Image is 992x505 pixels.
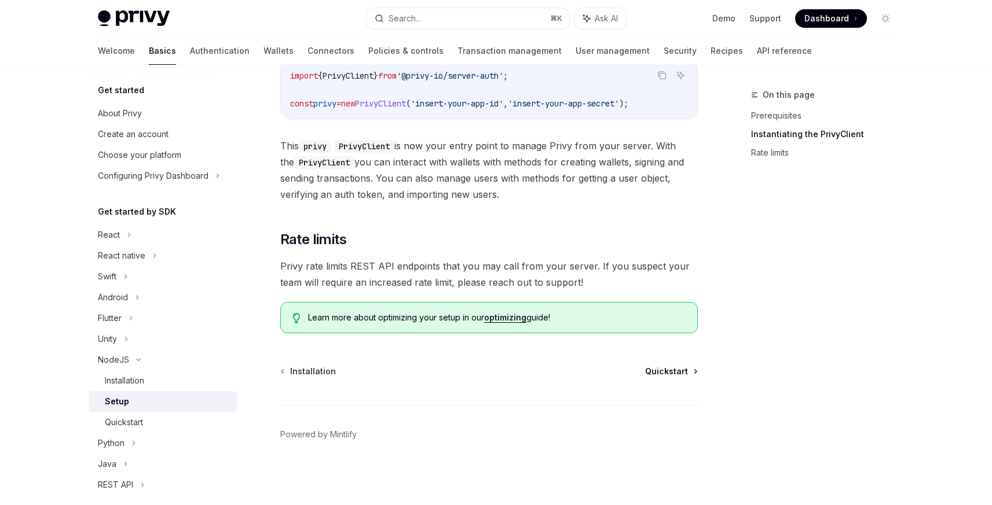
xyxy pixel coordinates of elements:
a: Prerequisites [751,106,904,125]
span: 'insert-your-app-id' [411,98,503,109]
a: User management [576,37,650,65]
img: light logo [98,10,170,27]
span: ; [503,71,508,81]
span: '@privy-io/server-auth' [397,71,503,81]
span: ⌘ K [550,14,562,23]
div: NodeJS [98,353,129,367]
span: = [336,98,341,109]
code: PrivyClient [334,140,394,153]
span: PrivyClient [323,71,374,81]
h5: Get started [98,83,144,97]
span: ( [406,98,411,109]
span: ); [619,98,628,109]
a: Quickstart [89,412,237,433]
div: Python [98,436,125,450]
a: About Privy [89,103,237,124]
span: privy [313,98,336,109]
div: Flutter [98,311,122,325]
a: Powered by Mintlify [280,429,357,440]
a: Choose your platform [89,145,237,165]
button: Search...⌘K [367,8,569,29]
a: Setup [89,391,237,412]
span: } [374,71,378,81]
a: Transaction management [457,37,562,65]
a: Recipes [711,37,743,65]
span: Learn more about optimizing your setup in our guide! [308,312,685,323]
button: Ask AI [673,68,688,83]
span: On this page [763,88,815,102]
a: Rate limits [751,143,904,162]
button: Copy the contents from the code block [654,68,669,83]
a: API reference [757,37,812,65]
span: import [290,71,318,81]
span: This is now your entry point to manage Privy from your server. With the you can interact with wal... [280,138,698,202]
a: Demo [712,13,735,24]
a: Welcome [98,37,135,65]
div: Java [98,457,116,471]
a: Connectors [308,37,354,65]
button: Ask AI [575,8,626,29]
div: Create an account [98,127,169,141]
div: Search... [389,12,421,25]
a: Create an account [89,124,237,145]
a: Wallets [263,37,294,65]
span: , [503,98,508,109]
a: Security [664,37,697,65]
div: Configuring Privy Dashboard [98,169,208,183]
svg: Tip [292,313,301,323]
div: React native [98,249,145,263]
span: Rate limits [280,230,346,249]
span: from [378,71,397,81]
code: PrivyClient [294,156,354,169]
div: Swift [98,270,116,283]
div: Unity [98,332,117,346]
span: Installation [290,366,336,377]
a: Instantiating the PrivyClient [751,125,904,143]
a: Dashboard [795,9,867,28]
span: new [341,98,355,109]
span: Ask AI [595,13,618,24]
div: Android [98,290,128,304]
a: Support [749,13,781,24]
button: Toggle dark mode [876,9,895,28]
span: const [290,98,313,109]
code: privy [299,140,331,153]
span: { [318,71,323,81]
h5: Get started by SDK [98,205,176,219]
span: PrivyClient [355,98,406,109]
span: Privy rate limits REST API endpoints that you may call from your server. If you suspect your team... [280,258,698,290]
div: About Privy [98,106,142,120]
a: Policies & controls [368,37,444,65]
a: Installation [281,366,336,377]
a: Quickstart [645,366,697,377]
span: 'insert-your-app-secret' [508,98,619,109]
div: React [98,228,120,242]
a: optimizing [484,312,526,323]
span: Quickstart [645,366,688,377]
div: Setup [105,395,129,408]
div: Quickstart [105,415,143,429]
a: Installation [89,370,237,391]
div: Choose your platform [98,148,181,162]
div: Installation [105,374,144,388]
a: Authentication [190,37,250,65]
a: Basics [149,37,176,65]
div: REST API [98,478,133,492]
span: Dashboard [804,13,849,24]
